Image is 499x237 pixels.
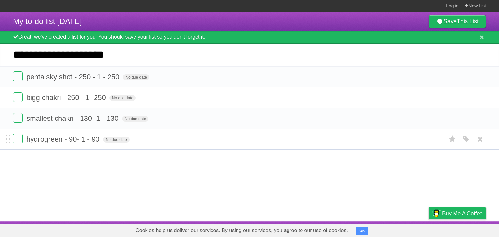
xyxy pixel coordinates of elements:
span: No due date [103,137,129,143]
a: Suggest a feature [445,223,486,235]
a: Developers [364,223,390,235]
span: smallest chakri - 130 -1 - 130 [26,114,120,122]
img: Buy me a coffee [432,208,441,219]
span: No due date [109,95,136,101]
a: Buy me a coffee [429,207,486,219]
span: Cookies help us deliver our services. By using our services, you agree to our use of cookies. [129,224,354,237]
span: Buy me a coffee [442,208,483,219]
a: Privacy [420,223,437,235]
label: Done [13,113,23,123]
label: Done [13,92,23,102]
span: bigg chakri - 250 - 1 -250 [26,94,108,102]
a: About [342,223,356,235]
span: No due date [123,74,149,80]
label: Star task [446,134,459,144]
a: SaveThis List [429,15,486,28]
label: Done [13,134,23,143]
span: hydrogreen - 90- 1 - 90 [26,135,101,143]
span: No due date [122,116,148,122]
label: Done [13,71,23,81]
span: My to-do list [DATE] [13,17,82,26]
button: OK [356,227,368,235]
span: penta sky shot - 250 - 1 - 250 [26,73,121,81]
a: Terms [398,223,412,235]
b: This List [457,18,479,25]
